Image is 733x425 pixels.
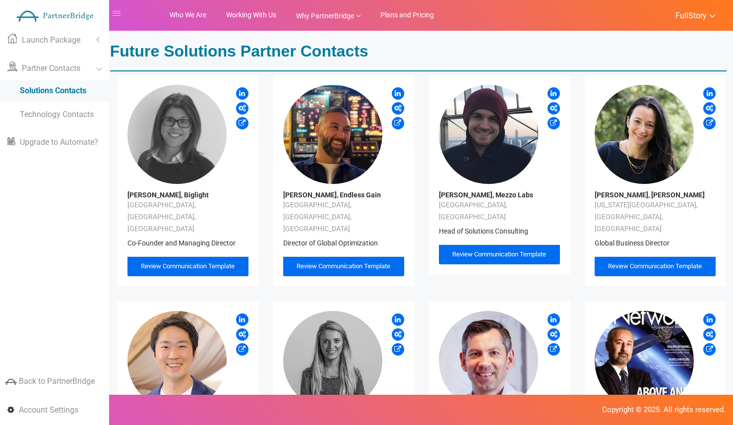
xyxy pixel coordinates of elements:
span: Review Communication Template [297,262,390,270]
a: Review Communication Template [127,256,248,276]
a: [PERSON_NAME], Endless Gain [283,191,381,199]
a: Review Communication Template [595,256,716,276]
img: logo [439,85,538,184]
p: [US_STATE][GEOGRAPHIC_DATA], [GEOGRAPHIC_DATA], [GEOGRAPHIC_DATA] [595,199,716,235]
img: logo [595,85,694,184]
p: Copyright © 2025. All rights reserved. [7,405,726,415]
img: logo [283,311,382,410]
a: [PERSON_NAME], Biglight [127,191,209,199]
img: logo [595,311,694,410]
img: logo [127,85,227,184]
span: Solutions Contacts [20,86,86,95]
p: [GEOGRAPHIC_DATA], [GEOGRAPHIC_DATA], [GEOGRAPHIC_DATA] [283,199,404,235]
span: Review Communication Template [608,262,702,270]
a: [PERSON_NAME], Mezzo Labs [439,191,533,199]
span: Partner Contacts [22,63,80,73]
p: Director of Global Optimization [283,237,404,249]
span: FullStory [675,11,707,21]
span: Technology Contacts [20,110,94,119]
img: logo [283,85,382,184]
span: Account Settings [19,405,78,415]
a: Review Communication Template [283,256,404,276]
a: [PERSON_NAME], [PERSON_NAME] [595,191,705,199]
span: Back to PartnerBridge [19,376,95,386]
p: Head of Solutions Consulting [439,225,560,237]
p: Global Business Director [595,237,716,249]
img: greyIcon.png [5,376,17,388]
img: logo [439,311,538,410]
span: Review Communication Template [452,250,546,258]
a: Review Communication Template [439,244,560,264]
p: [GEOGRAPHIC_DATA], [GEOGRAPHIC_DATA], [GEOGRAPHIC_DATA] [127,199,248,235]
span: Upgrade to Automate? [20,137,98,147]
p: [GEOGRAPHIC_DATA], [GEOGRAPHIC_DATA] [439,199,560,223]
img: logo [127,311,227,410]
p: Co-Founder and Managing Director [127,237,248,249]
strong: Future Solutions Partner Contacts [110,42,368,60]
span: Launch Package [22,35,80,45]
span: Review Communication Template [141,262,235,270]
a: FullStory [665,8,716,22]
